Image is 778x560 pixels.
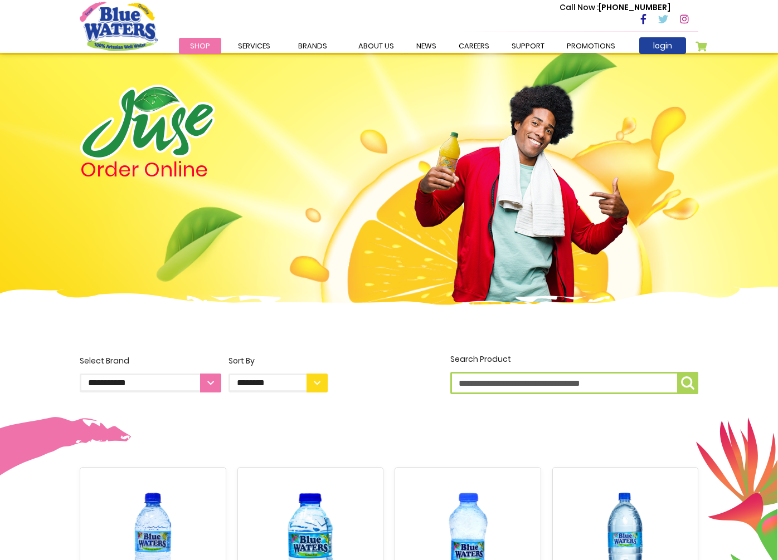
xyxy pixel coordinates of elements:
[228,374,328,392] select: Sort By
[560,2,599,13] span: Call Now :
[450,372,698,394] input: Search Product
[298,41,327,51] span: Brands
[238,41,270,51] span: Services
[413,64,630,302] img: man.png
[500,38,556,54] a: support
[80,85,215,160] img: logo
[80,355,221,392] label: Select Brand
[556,38,626,54] a: Promotions
[448,38,500,54] a: careers
[450,353,698,394] label: Search Product
[681,376,694,390] img: search-icon.png
[80,374,221,392] select: Select Brand
[560,2,670,13] p: [PHONE_NUMBER]
[347,38,405,54] a: about us
[405,38,448,54] a: News
[677,372,698,394] button: Search Product
[228,355,328,367] div: Sort By
[80,160,328,180] h4: Order Online
[190,41,210,51] span: Shop
[80,2,158,51] a: store logo
[639,37,686,54] a: login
